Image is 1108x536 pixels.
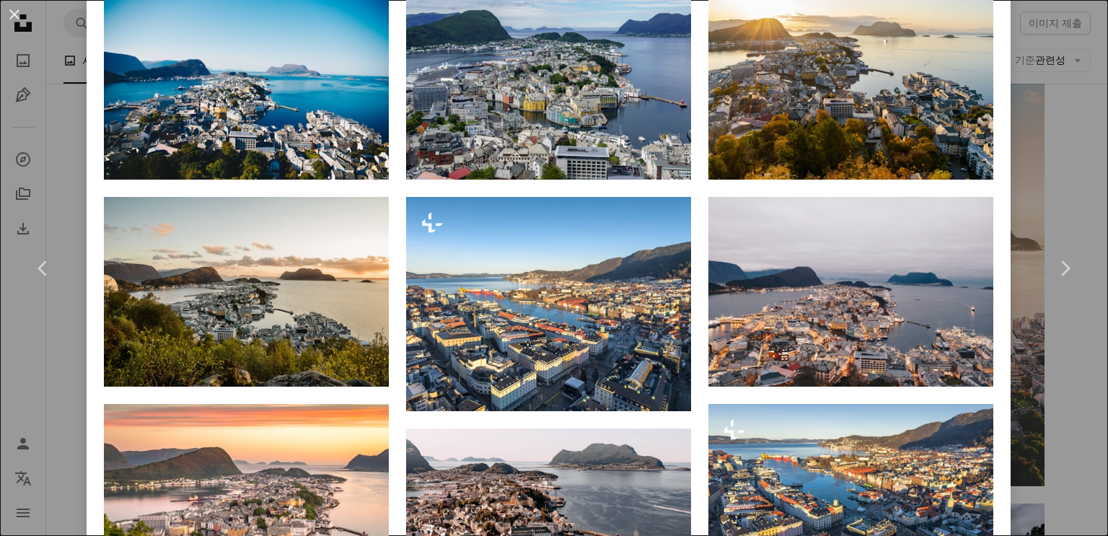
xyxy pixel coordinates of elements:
a: 주간 고공 파노라마 역사적인 도시 피요르드 마을 베르겐, 노르웨이 [406,297,691,310]
a: 바다 근처의 도시 조감도 사진 [708,285,993,298]
a: 낮 동안 해안 옆의 회색과 흰색 건물 사진 [104,497,389,510]
a: 수역 옆의 도시 [406,517,691,530]
img: 바다 근처의 도시 조감도 사진 [708,197,993,387]
img: 주간 고공 파노라마 역사적인 도시 피요르드 마을 베르겐, 노르웨이 [406,197,691,410]
a: 주간 고공 파노라마 역사적인 도시 피요르드 마을 베르겐, 노르웨이 [708,493,993,506]
a: 배경에 산이 있는 도시의 조감도 [406,78,691,91]
img: 건물의 항공 사진 [104,197,389,387]
a: 건물의 항공 사진 [104,285,389,298]
a: 수역 사이의 도시 항공 사진 [104,78,389,91]
a: 낮 동안 수역 근처 도시의 공중보기 [708,78,993,91]
a: 다음 [1021,199,1108,338]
